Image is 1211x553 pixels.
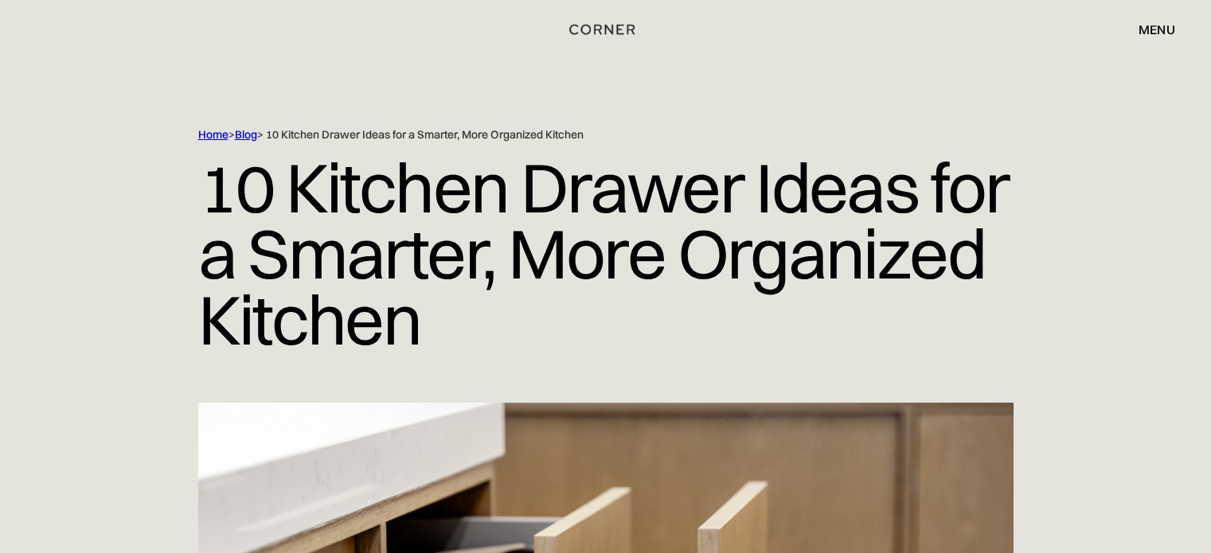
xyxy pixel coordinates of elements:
h1: 10 Kitchen Drawer Ideas for a Smarter, More Organized Kitchen [198,142,1014,364]
a: Blog [235,127,257,142]
div: menu [1123,16,1175,43]
a: Home [198,127,229,142]
div: > > 10 Kitchen Drawer Ideas for a Smarter, More Organized Kitchen [198,127,947,142]
a: home [564,19,647,40]
div: menu [1139,23,1175,36]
